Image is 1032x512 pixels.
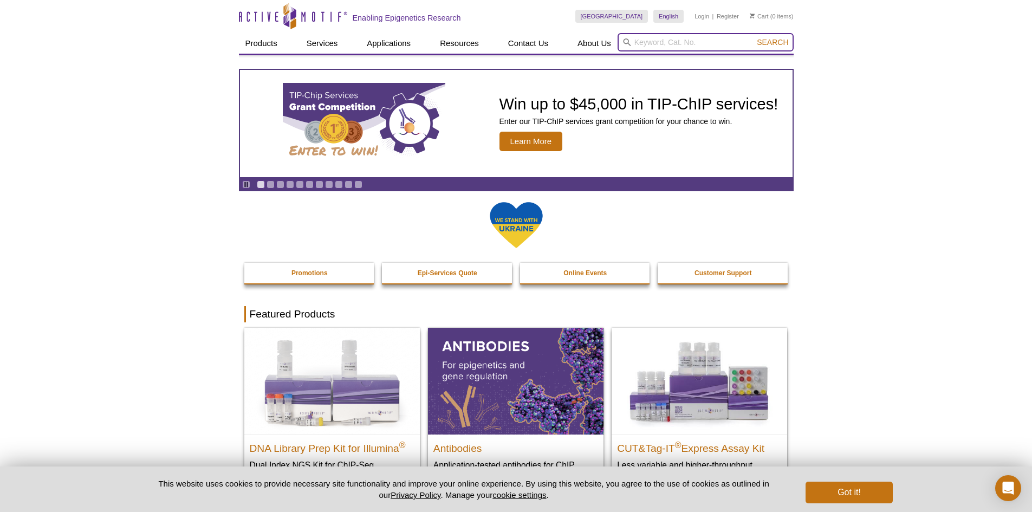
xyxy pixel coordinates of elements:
[382,263,513,283] a: Epi-Services Quote
[757,38,788,47] span: Search
[806,482,892,503] button: Got it!
[617,459,782,482] p: Less variable and higher-throughput genome-wide profiling of histone marks​.
[754,37,791,47] button: Search
[571,33,618,54] a: About Us
[240,70,793,177] a: TIP-ChIP Services Grant Competition Win up to $45,000 in TIP-ChIP services! Enter our TIP-ChIP se...
[520,263,651,283] a: Online Events
[618,33,794,51] input: Keyword, Cat. No.
[612,328,787,492] a: CUT&Tag-IT® Express Assay Kit CUT&Tag-IT®Express Assay Kit Less variable and higher-throughput ge...
[250,459,414,492] p: Dual Index NGS Kit for ChIP-Seq, CUT&RUN, and ds methylated DNA assays.
[499,132,563,151] span: Learn More
[242,180,250,189] a: Toggle autoplay
[675,440,681,449] sup: ®
[239,33,284,54] a: Products
[717,12,739,20] a: Register
[750,12,769,20] a: Cart
[244,328,420,434] img: DNA Library Prep Kit for Illumina
[353,13,461,23] h2: Enabling Epigenetics Research
[653,10,684,23] a: English
[502,33,555,54] a: Contact Us
[315,180,323,189] a: Go to slide 7
[244,328,420,503] a: DNA Library Prep Kit for Illumina DNA Library Prep Kit for Illumina® Dual Index NGS Kit for ChIP-...
[399,440,406,449] sup: ®
[291,269,328,277] strong: Promotions
[244,263,375,283] a: Promotions
[296,180,304,189] a: Go to slide 5
[695,12,709,20] a: Login
[489,201,543,249] img: We Stand With Ukraine
[244,306,788,322] h2: Featured Products
[335,180,343,189] a: Go to slide 9
[433,438,598,454] h2: Antibodies
[257,180,265,189] a: Go to slide 1
[433,33,485,54] a: Resources
[428,328,603,492] a: All Antibodies Antibodies Application-tested antibodies for ChIP, CUT&Tag, and CUT&RUN.
[492,490,546,500] button: cookie settings
[267,180,275,189] a: Go to slide 2
[995,475,1021,501] div: Open Intercom Messenger
[563,269,607,277] strong: Online Events
[658,263,789,283] a: Customer Support
[306,180,314,189] a: Go to slide 6
[286,180,294,189] a: Go to slide 4
[612,328,787,434] img: CUT&Tag-IT® Express Assay Kit
[391,490,440,500] a: Privacy Policy
[345,180,353,189] a: Go to slide 10
[360,33,417,54] a: Applications
[499,96,778,112] h2: Win up to $45,000 in TIP-ChIP services!
[240,70,793,177] article: TIP-ChIP Services Grant Competition
[418,269,477,277] strong: Epi-Services Quote
[140,478,788,501] p: This website uses cookies to provide necessary site functionality and improve your online experie...
[276,180,284,189] a: Go to slide 3
[750,10,794,23] li: (0 items)
[250,438,414,454] h2: DNA Library Prep Kit for Illumina
[712,10,714,23] li: |
[283,83,445,164] img: TIP-ChIP Services Grant Competition
[325,180,333,189] a: Go to slide 8
[433,459,598,482] p: Application-tested antibodies for ChIP, CUT&Tag, and CUT&RUN.
[428,328,603,434] img: All Antibodies
[750,13,755,18] img: Your Cart
[499,116,778,126] p: Enter our TIP-ChIP services grant competition for your chance to win.
[575,10,648,23] a: [GEOGRAPHIC_DATA]
[354,180,362,189] a: Go to slide 11
[617,438,782,454] h2: CUT&Tag-IT Express Assay Kit
[695,269,751,277] strong: Customer Support
[300,33,345,54] a: Services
